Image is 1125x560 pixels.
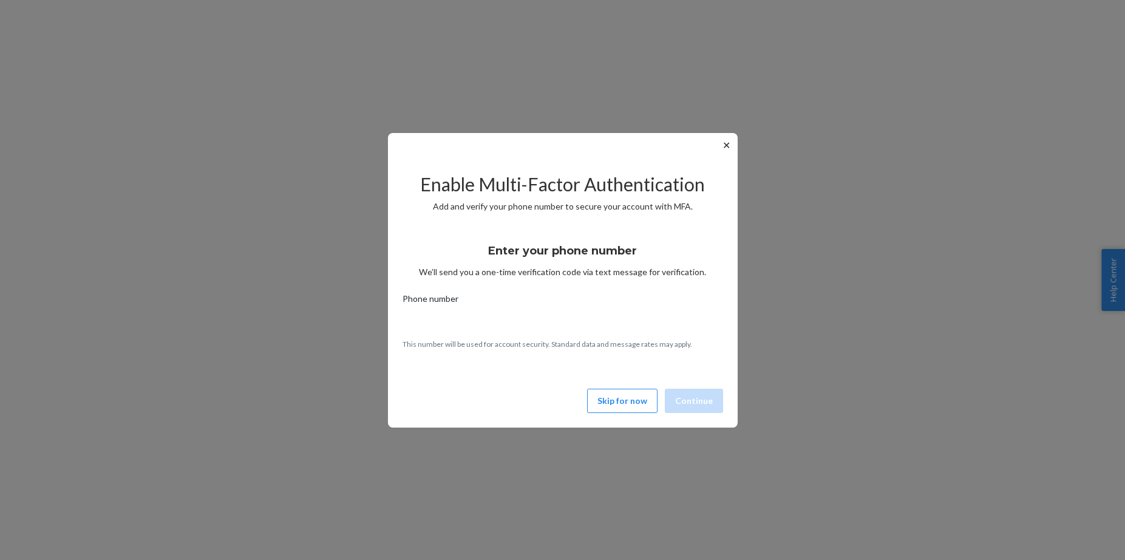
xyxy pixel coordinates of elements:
[665,389,723,413] button: Continue
[403,233,723,278] div: We’ll send you a one-time verification code via text message for verification.
[720,138,733,152] button: ✕
[403,339,723,349] p: This number will be used for account security. Standard data and message rates may apply.
[403,293,458,310] span: Phone number
[403,174,723,194] h2: Enable Multi-Factor Authentication
[587,389,658,413] button: Skip for now
[488,243,637,259] h3: Enter your phone number
[403,200,723,213] p: Add and verify your phone number to secure your account with MFA.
